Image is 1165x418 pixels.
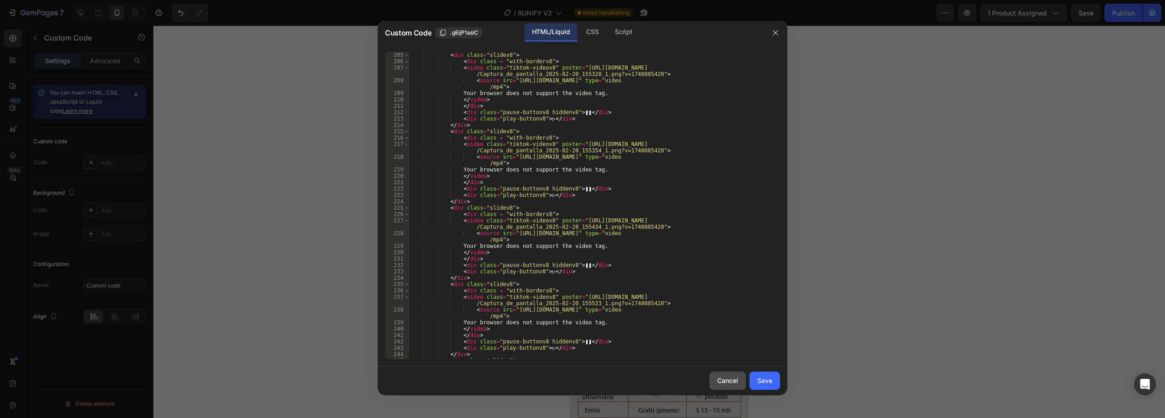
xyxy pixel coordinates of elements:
div: 245 [385,358,409,364]
div: 242 [385,338,409,345]
div: 236 [385,287,409,294]
div: 223 [385,192,409,198]
p: QUIERO CAMINAR MÁS LIGERO [36,149,142,161]
div: 219 [385,166,409,173]
div: 229 [385,243,409,249]
div: 226 [385,211,409,217]
div: 218 [385,154,409,166]
button: .gEijP1asIC [435,27,482,38]
div: 233 [385,268,409,275]
div: 230 [385,249,409,256]
div: 240 [385,326,409,332]
div: 238 [385,307,409,319]
span: .gEijP1asIC [450,29,478,37]
div: CSS [579,23,606,41]
div: 211 [385,103,409,109]
div: 225 [385,205,409,211]
div: Cancel [717,376,738,385]
div: 244 [385,351,409,358]
div: 206 [385,58,409,65]
div: 217 [385,141,409,154]
div: 209 [385,90,409,96]
div: 231 [385,256,409,262]
div: 241 [385,332,409,338]
div: 228 [385,230,409,243]
div: 210 [385,96,409,103]
div: Custom Code [11,160,50,168]
button: <p>QUIERO CAMINAR MÁS LIGERO</p> [25,146,152,164]
div: 222 [385,186,409,192]
div: 227 [385,217,409,230]
div: 214 [385,122,409,128]
div: 213 [385,116,409,122]
button: Save [750,372,780,390]
div: 234 [385,275,409,281]
div: Save [757,376,772,385]
div: 216 [385,135,409,141]
div: 235 [385,281,409,287]
div: 239 [385,319,409,326]
div: Open Intercom Messenger [1134,373,1156,395]
div: 221 [385,179,409,186]
div: 207 [385,65,409,77]
div: 237 [385,294,409,307]
div: 208 [385,77,409,90]
div: 224 [385,198,409,205]
div: HTML/Liquid [525,23,577,41]
div: Script [608,23,639,41]
div: 215 [385,128,409,135]
div: 205 [385,52,409,58]
div: 220 [385,173,409,179]
span: Custom Code [385,27,431,38]
button: Cancel [709,372,746,390]
div: 243 [385,345,409,351]
div: 232 [385,262,409,268]
div: 212 [385,109,409,116]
